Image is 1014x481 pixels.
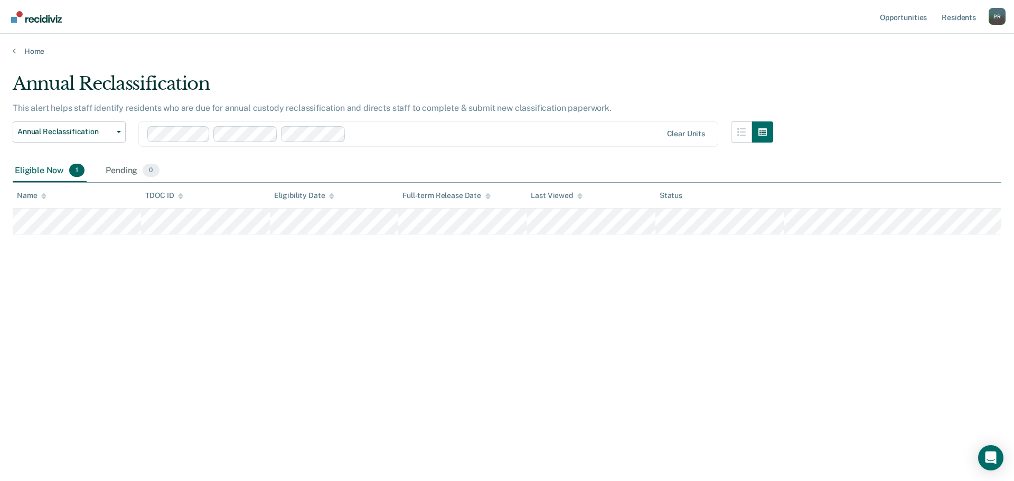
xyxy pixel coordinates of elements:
button: Annual Reclassification [13,121,126,143]
div: Clear units [667,129,706,138]
span: Annual Reclassification [17,127,112,136]
div: Eligible Now1 [13,159,87,183]
div: Annual Reclassification [13,73,773,103]
div: TDOC ID [145,191,183,200]
div: Last Viewed [531,191,582,200]
span: 0 [143,164,159,177]
p: This alert helps staff identify residents who are due for annual custody reclassification and dir... [13,103,612,113]
div: Eligibility Date [274,191,335,200]
div: Full-term Release Date [402,191,491,200]
div: Status [660,191,682,200]
div: P R [989,8,1006,25]
button: Profile dropdown button [989,8,1006,25]
div: Pending0 [104,159,161,183]
span: 1 [69,164,84,177]
div: Open Intercom Messenger [978,445,1003,470]
div: Name [17,191,46,200]
a: Home [13,46,1001,56]
img: Recidiviz [11,11,62,23]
